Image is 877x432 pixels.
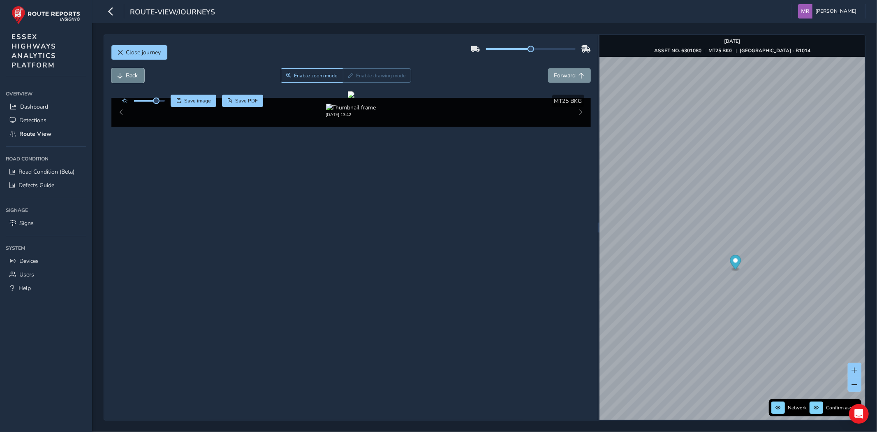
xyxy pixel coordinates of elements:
[6,153,86,165] div: Road Condition
[111,45,167,60] button: Close journey
[788,404,807,411] span: Network
[19,181,54,189] span: Defects Guide
[826,404,859,411] span: Confirm assets
[19,130,51,138] span: Route View
[6,242,86,254] div: System
[281,68,343,83] button: Zoom
[798,4,812,19] img: diamond-layout
[554,97,582,105] span: MT25 BKG
[548,68,591,83] button: Forward
[184,98,211,104] span: Save image
[6,114,86,127] a: Detections
[6,204,86,216] div: Signage
[6,281,86,295] a: Help
[326,111,376,118] div: [DATE] 13:42
[171,95,216,107] button: Save
[6,216,86,230] a: Signs
[126,49,161,56] span: Close journey
[6,254,86,268] a: Devices
[12,32,56,70] span: ESSEX HIGHWAYS ANALYTICS PLATFORM
[730,255,741,272] div: Map marker
[554,72,576,79] span: Forward
[326,104,376,111] img: Thumbnail frame
[654,47,810,54] div: | |
[222,95,264,107] button: PDF
[654,47,701,54] strong: ASSET NO. 6301080
[6,88,86,100] div: Overview
[6,165,86,179] a: Road Condition (Beta)
[19,257,39,265] span: Devices
[294,72,338,79] span: Enable zoom mode
[12,6,80,24] img: rr logo
[19,219,34,227] span: Signs
[708,47,733,54] strong: MT25 BKG
[19,284,31,292] span: Help
[724,38,740,44] strong: [DATE]
[6,100,86,114] a: Dashboard
[849,404,869,424] div: Open Intercom Messenger
[6,179,86,192] a: Defects Guide
[20,103,48,111] span: Dashboard
[126,72,138,79] span: Back
[798,4,859,19] button: [PERSON_NAME]
[130,7,215,19] span: route-view/journeys
[19,168,74,176] span: Road Condition (Beta)
[815,4,856,19] span: [PERSON_NAME]
[6,268,86,281] a: Users
[19,116,46,124] span: Detections
[740,47,810,54] strong: [GEOGRAPHIC_DATA] - B1014
[19,271,34,279] span: Users
[111,68,144,83] button: Back
[235,98,258,104] span: Save PDF
[6,127,86,141] a: Route View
